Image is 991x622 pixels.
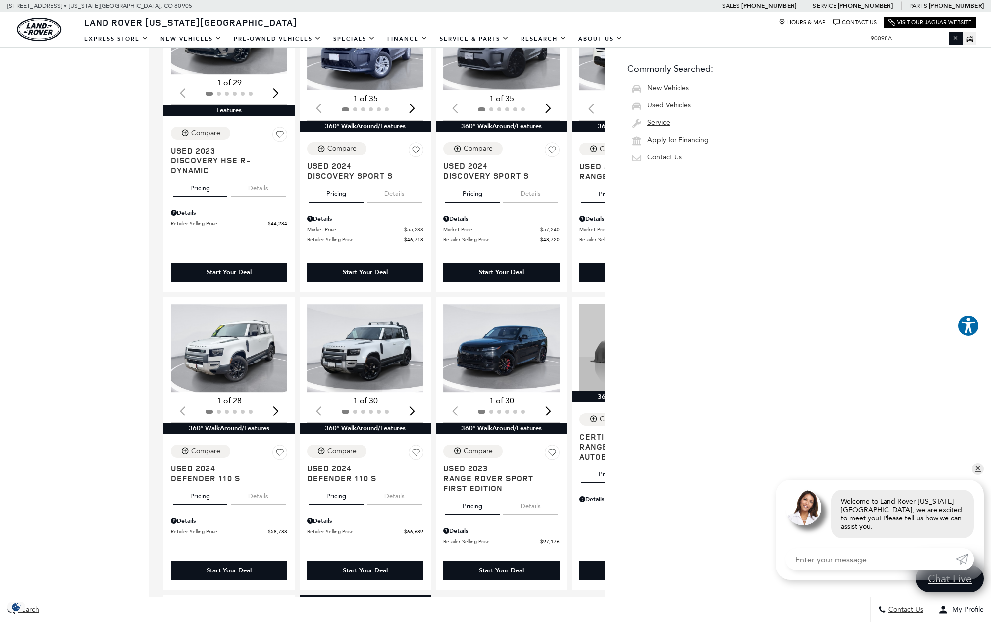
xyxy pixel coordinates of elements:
div: Pricing Details - Defender 110 S [171,517,287,525]
span: $55,238 [404,226,423,233]
div: Start Your Deal [307,263,423,282]
a: Used 2024Discovery Sport S [307,161,423,181]
a: [PHONE_NUMBER] [929,2,984,10]
button: Save Vehicle [409,142,423,161]
div: Features [163,105,295,116]
a: Used 2024Discovery Sport S [443,161,560,181]
div: Start Your Deal [479,566,524,575]
a: About Us [573,30,628,48]
a: Used 2023Discovery HSE R-Dynamic [171,146,287,175]
span: $66,689 [404,528,423,535]
a: Service [627,115,730,130]
div: Compare [464,144,493,153]
a: Land Rover [US_STATE][GEOGRAPHIC_DATA] [78,16,303,28]
span: Discovery HSE R-Dynamic [171,155,280,175]
a: Retailer Selling Price $66,689 [307,528,423,535]
span: $97,176 [540,538,560,545]
a: EXPRESS STORE [78,30,155,48]
div: 360° WalkAround/Features [572,391,703,402]
div: 360° WalkAround/Features [436,121,567,132]
div: 360° WalkAround/Features [163,423,295,434]
a: Used Vehicles [627,98,730,113]
img: Land Rover [17,18,61,41]
button: pricing tab [445,181,500,203]
div: Compare [600,415,629,424]
span: Contact Us [647,153,682,161]
div: Pricing Details - Discovery Sport S [443,214,560,223]
div: Compare [327,144,357,153]
div: Start Your Deal [307,561,423,580]
a: Apply for Financing [627,133,730,148]
button: Save Vehicle [545,445,560,464]
span: Apply for Financing [647,136,709,144]
div: Compare [600,145,629,154]
button: Save Vehicle [272,127,287,146]
div: Pricing Details - Range Rover Sport Autobiography [579,495,696,504]
img: 2022 LAND ROVER Range Rover Sport Autobiography [579,304,696,391]
a: Retailer Selling Price $44,284 [171,220,287,227]
div: Compare [191,447,220,456]
a: Retailer Selling Price $50,479 [579,236,696,243]
span: Discovery Sport S [443,171,552,181]
span: Retailer Selling Price [171,220,268,227]
span: Used 2023 [171,146,280,155]
div: Start Your Deal [171,263,287,282]
button: Compare Vehicle [307,142,366,155]
div: 360° WalkAround/Features [300,121,431,132]
button: Compare Vehicle [443,142,503,155]
div: Next slide [541,400,555,421]
a: Used 2024Defender 110 S [171,464,287,483]
input: Enter your message [785,548,956,570]
a: Pre-Owned Vehicles [228,30,327,48]
span: Contact Us [886,606,923,614]
div: Start Your Deal [479,268,524,277]
aside: Accessibility Help Desk [957,315,979,339]
a: Visit Our Jaguar Website [888,19,972,26]
div: Compare [191,129,220,138]
div: 360° WalkAround/Features [436,423,567,434]
a: Retailer Selling Price $97,176 [443,538,560,545]
button: Compare Vehicle [307,445,366,458]
div: 360° WalkAround/Features [300,423,431,434]
nav: Main Navigation [78,30,628,48]
span: Retailer Selling Price [579,236,677,243]
button: Compare Vehicle [579,143,639,155]
img: 2024 Land Rover Defender 110 S 1 [171,304,289,393]
a: land-rover [17,18,61,41]
div: 1 of 28 [579,93,696,104]
button: details tab [367,181,422,203]
div: Start Your Deal [343,268,388,277]
span: Market Price [579,226,677,233]
span: Used 2024 [443,161,552,171]
div: Next slide [541,98,555,119]
div: 1 of 30 [443,395,560,406]
button: Compare Vehicle [171,127,230,140]
button: pricing tab [173,483,227,505]
img: Opt-Out Icon [5,602,28,612]
span: My Profile [948,606,984,614]
span: Defender 110 S [171,473,280,483]
div: Next slide [269,400,282,421]
span: Defender 110 S [307,473,416,483]
div: Pricing Details - Defender 110 S [307,517,423,525]
span: Used Vehicles [647,101,691,109]
button: Close the search field [949,32,962,44]
a: Hours & Map [779,19,826,26]
a: [PHONE_NUMBER] [741,2,796,10]
div: 1 of 30 [307,395,423,406]
button: Save Vehicle [545,142,560,161]
span: Parts [909,2,927,9]
button: Compare Vehicle [579,413,639,426]
span: $57,240 [540,226,560,233]
button: pricing tab [173,175,227,197]
button: Save Vehicle [272,445,287,464]
img: 2024 Land Rover Defender 110 S 1 [307,304,425,393]
span: Retailer Selling Price [307,236,404,243]
div: Next slide [405,400,418,421]
div: Start Your Deal [579,263,696,282]
button: pricing tab [309,181,364,203]
a: Retailer Selling Price $46,718 [307,236,423,243]
span: Retailer Selling Price [443,236,540,243]
span: Land Rover [US_STATE][GEOGRAPHIC_DATA] [84,16,297,28]
span: Used 2024 [171,464,280,473]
